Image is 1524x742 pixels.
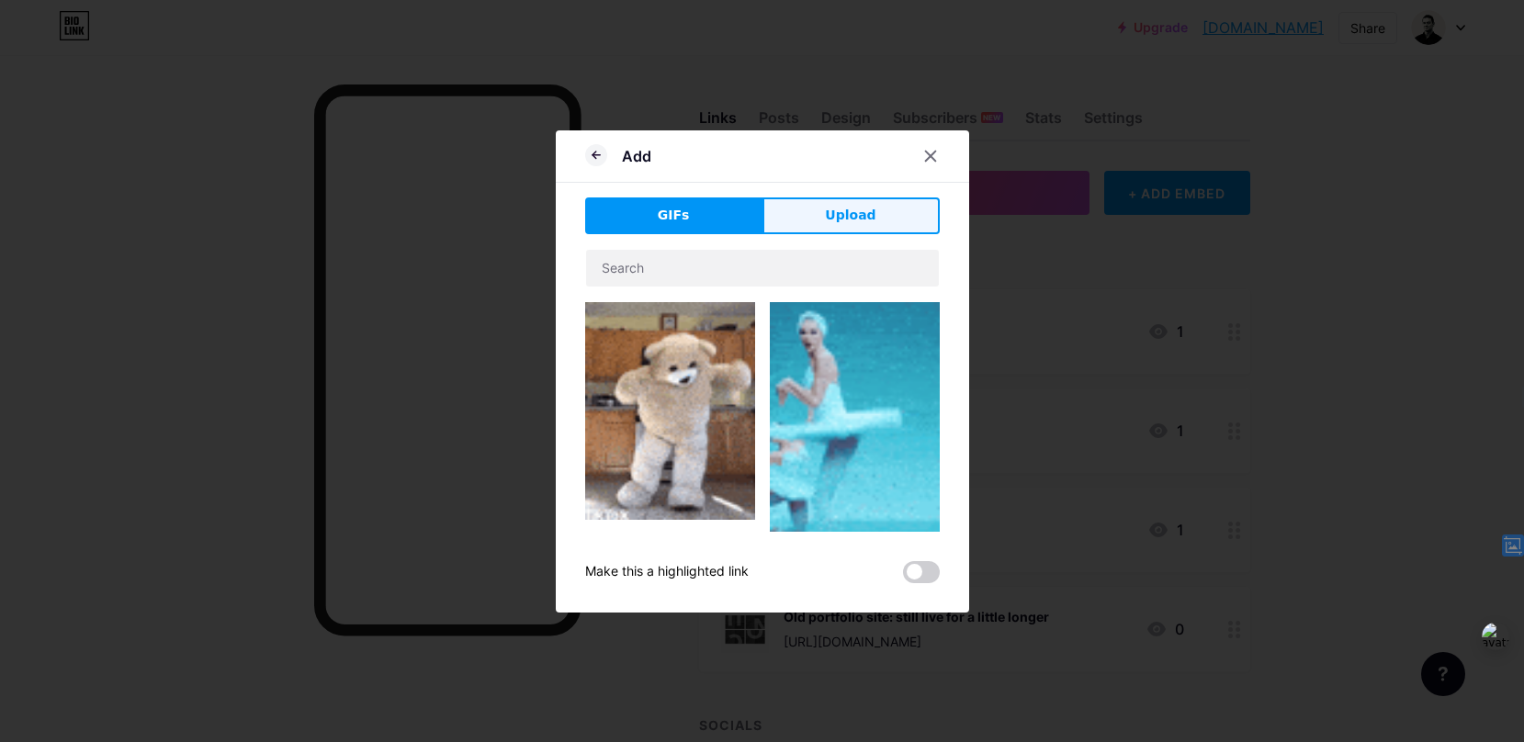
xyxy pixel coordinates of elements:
span: GIFs [658,206,690,225]
div: Make this a highlighted link [585,561,749,583]
div: Add [622,145,651,167]
span: Upload [825,206,875,225]
button: GIFs [585,197,762,234]
img: Gihpy [770,302,940,595]
button: Upload [762,197,940,234]
input: Search [586,250,939,287]
img: Gihpy [585,302,755,520]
